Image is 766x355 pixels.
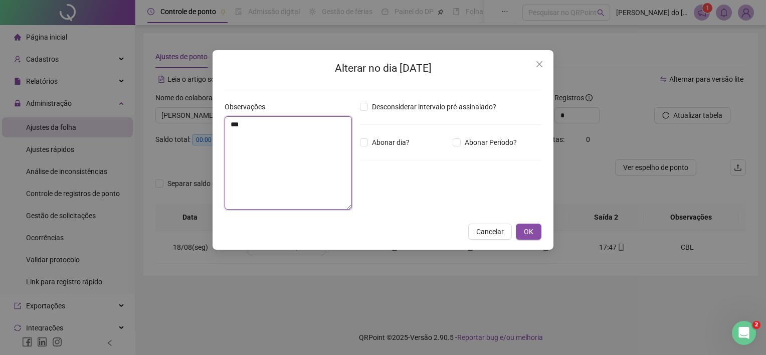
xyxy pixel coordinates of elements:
[461,137,521,148] span: Abonar Período?
[225,60,541,77] h2: Alterar no dia [DATE]
[752,321,760,329] span: 2
[732,321,756,345] iframe: Intercom live chat
[531,56,547,72] button: Close
[524,226,533,237] span: OK
[476,226,504,237] span: Cancelar
[468,224,512,240] button: Cancelar
[368,137,414,148] span: Abonar dia?
[368,101,500,112] span: Desconsiderar intervalo pré-assinalado?
[516,224,541,240] button: OK
[535,60,543,68] span: close
[225,101,272,112] label: Observações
